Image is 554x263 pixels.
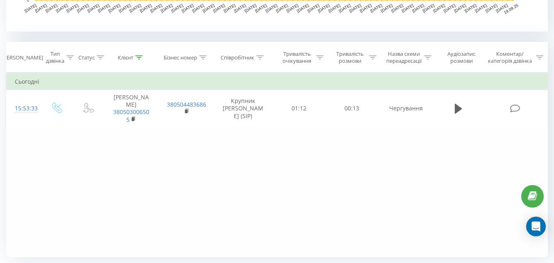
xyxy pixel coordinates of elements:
[164,54,197,61] div: Бізнес номер
[307,3,320,13] text: [DATE]
[328,3,341,13] text: [DATE]
[422,3,435,13] text: [DATE]
[46,50,64,64] div: Тип дзвінка
[317,3,331,13] text: [DATE]
[202,3,215,13] text: [DATE]
[87,3,100,13] text: [DATE]
[167,101,206,108] a: 380504483686
[97,3,111,13] text: [DATE]
[55,3,69,13] text: [DATE]
[66,3,79,13] text: [DATE]
[503,3,520,15] text: 19.09.25
[15,101,32,117] div: 15:53:33
[349,3,362,13] text: [DATE]
[286,3,299,13] text: [DATE]
[326,90,378,128] td: 00:13
[254,3,268,13] text: [DATE]
[104,90,159,128] td: [PERSON_NAME]
[380,3,394,13] text: [DATE]
[118,3,132,13] text: [DATE]
[485,3,498,13] text: [DATE]
[139,3,153,13] text: [DATE]
[128,3,142,13] text: [DATE]
[526,217,546,236] div: Open Intercom Messenger
[369,3,383,13] text: [DATE]
[7,73,548,90] td: Сьогодні
[24,3,37,13] text: [DATE]
[401,3,415,13] text: [DATE]
[486,50,534,64] div: Коментар/категорія дзвінка
[390,3,404,13] text: [DATE]
[432,3,446,13] text: [DATE]
[386,50,422,64] div: Назва схеми переадресації
[223,3,236,13] text: [DATE]
[333,50,367,64] div: Тривалість розмови
[118,54,133,61] div: Клієнт
[464,3,477,13] text: [DATE]
[443,3,456,13] text: [DATE]
[160,3,173,13] text: [DATE]
[233,3,247,13] text: [DATE]
[2,54,43,61] div: [PERSON_NAME]
[264,3,278,13] text: [DATE]
[192,3,205,13] text: [DATE]
[45,3,58,13] text: [DATE]
[171,3,184,13] text: [DATE]
[359,3,372,13] text: [DATE]
[441,50,482,64] div: Аудіозапис розмови
[76,3,90,13] text: [DATE]
[34,3,48,13] text: [DATE]
[474,3,488,13] text: [DATE]
[280,50,314,64] div: Тривалість очікування
[411,3,425,13] text: [DATE]
[244,3,257,13] text: [DATE]
[107,3,121,13] text: [DATE]
[296,3,310,13] text: [DATE]
[378,90,433,128] td: Чергування
[78,54,95,61] div: Статус
[181,3,194,13] text: [DATE]
[338,3,351,13] text: [DATE]
[113,108,149,123] a: 380503006505
[275,3,289,13] text: [DATE]
[212,3,226,13] text: [DATE]
[273,90,326,128] td: 01:12
[495,3,509,13] text: [DATE]
[453,3,467,13] text: [DATE]
[221,54,254,61] div: Співробітник
[214,90,273,128] td: Крупник [PERSON_NAME] (SIP)
[149,3,163,13] text: [DATE]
